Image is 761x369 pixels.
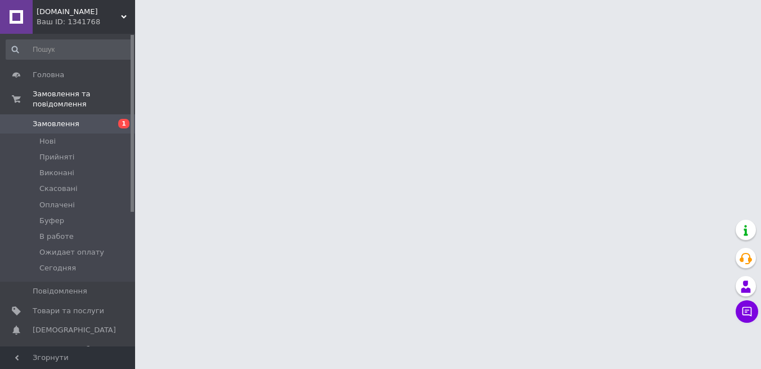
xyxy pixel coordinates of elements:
span: Буфер [39,216,64,226]
span: Сегодняя [39,263,76,273]
span: В работе [39,232,74,242]
input: Пошук [6,39,133,60]
div: Ваш ID: 1341768 [37,17,135,27]
span: 1 [118,119,129,128]
button: Чат з покупцем [736,300,758,323]
span: Головна [33,70,64,80]
span: Товари та послуги [33,306,104,316]
span: Gogo.com.ua [37,7,121,17]
span: Замовлення [33,119,79,129]
span: Замовлення та повідомлення [33,89,135,109]
span: Скасовані [39,184,78,194]
span: Показники роботи компанії [33,344,104,364]
span: [DEMOGRAPHIC_DATA] [33,325,116,335]
span: Нові [39,136,56,146]
span: Прийняті [39,152,74,162]
span: Оплачені [39,200,75,210]
span: Повідомлення [33,286,87,296]
span: Ожидает оплату [39,247,104,257]
span: Виконані [39,168,74,178]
